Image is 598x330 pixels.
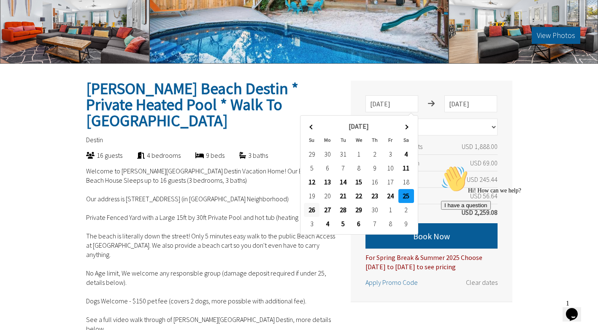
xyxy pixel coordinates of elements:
[304,147,319,161] td: 29
[382,189,398,203] td: 24
[319,175,335,189] td: 13
[351,203,367,217] td: 29
[336,203,351,217] td: 28
[365,223,498,249] button: Book Now
[398,217,414,231] td: 9
[336,133,351,147] th: Tu
[336,217,351,231] td: 5
[398,147,414,161] td: 4
[563,296,590,322] iframe: chat widget
[382,133,398,147] th: Fr
[438,162,590,292] iframe: chat widget
[365,95,418,112] input: Check-in
[351,147,367,161] td: 1
[365,142,422,151] span: USD 472.00 x 4 nights
[444,95,497,112] input: Check-out
[470,158,498,168] span: USD 69.00
[319,217,335,231] td: 4
[3,3,155,48] div: 👋Hi! How can we help?I have a question
[3,39,53,48] button: I have a question
[365,249,498,271] div: For Spring Break & Summer 2025 Choose [DATE] to [DATE] to see pricing
[304,175,319,189] td: 12
[3,25,84,32] span: Hi! How can we help?
[319,189,335,203] td: 20
[351,189,367,203] td: 22
[382,175,398,189] td: 17
[398,189,414,203] td: 25
[3,3,30,30] img: :wave:
[367,203,382,217] td: 30
[351,217,367,231] td: 6
[382,161,398,175] td: 10
[398,133,414,147] th: Sa
[382,217,398,231] td: 8
[367,175,382,189] td: 16
[382,203,398,217] td: 1
[336,189,351,203] td: 21
[398,203,414,217] td: 2
[336,161,351,175] td: 7
[336,175,351,189] td: 14
[181,151,225,160] div: 9 beds
[71,151,122,160] div: 16 guests
[367,189,382,203] td: 23
[365,159,419,167] span: Damage Protection
[365,278,418,287] span: Apply Promo Code
[351,175,367,189] td: 15
[382,147,398,161] td: 3
[122,151,181,160] div: 4 bedrooms
[319,203,335,217] td: 27
[367,161,382,175] td: 9
[351,161,367,175] td: 8
[319,133,335,147] th: Mo
[304,161,319,175] td: 5
[367,147,382,161] td: 2
[304,133,319,147] th: Su
[225,151,268,160] div: 3 baths
[319,161,335,175] td: 6
[351,133,367,147] th: We
[336,147,351,161] td: 31
[86,81,336,129] h2: [PERSON_NAME] Beach Destin * Private Heated Pool * Walk To [GEOGRAPHIC_DATA]
[398,175,414,189] td: 18
[304,217,319,231] td: 3
[367,133,382,147] th: Th
[319,147,335,161] td: 30
[462,142,498,151] span: USD 1,888.00
[398,161,414,175] td: 11
[304,203,319,217] td: 26
[532,27,580,44] button: View Photos
[86,135,103,144] span: Destin
[367,217,382,231] td: 7
[304,189,319,203] td: 19
[319,119,398,133] th: [DATE]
